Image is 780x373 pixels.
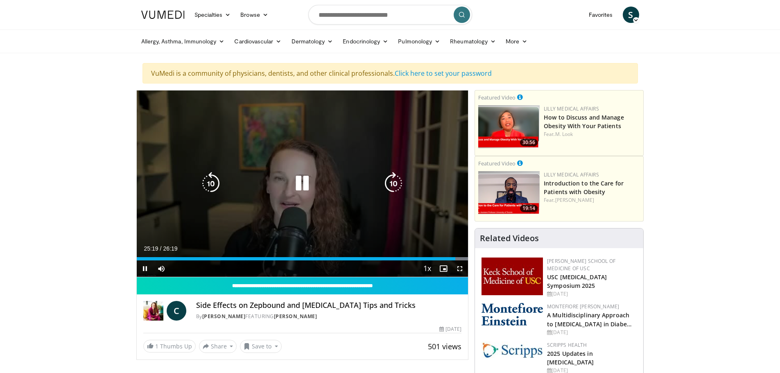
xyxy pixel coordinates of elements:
button: Playback Rate [419,260,435,277]
video-js: Video Player [137,90,468,277]
span: 25:19 [144,245,158,252]
img: c9f2b0b7-b02a-4276-a72a-b0cbb4230bc1.jpg.150x105_q85_autocrop_double_scale_upscale_version-0.2.jpg [482,341,543,358]
a: Allergy, Asthma, Immunology [136,33,230,50]
a: Browse [235,7,273,23]
span: 19:14 [520,205,538,212]
button: Share [199,340,237,353]
a: Dermatology [287,33,338,50]
a: Cardiovascular [229,33,286,50]
input: Search topics, interventions [308,5,472,25]
a: Lilly Medical Affairs [544,105,599,112]
img: b0142b4c-93a1-4b58-8f91-5265c282693c.png.150x105_q85_autocrop_double_scale_upscale_version-0.2.png [482,303,543,326]
small: Featured Video [478,160,515,167]
a: [PERSON_NAME] School of Medicine of USC [547,258,615,272]
a: USC [MEDICAL_DATA] Symposium 2025 [547,273,607,289]
h4: Side Effects on Zepbound and [MEDICAL_DATA] Tips and Tricks [196,301,461,310]
img: acc2e291-ced4-4dd5-b17b-d06994da28f3.png.150x105_q85_crop-smart_upscale.png [478,171,540,214]
a: Montefiore [PERSON_NAME] [547,303,619,310]
span: 1 [155,342,158,350]
div: VuMedi is a community of physicians, dentists, and other clinical professionals. [142,63,638,84]
a: 30:56 [478,105,540,148]
a: Scripps Health [547,341,587,348]
span: 501 views [428,341,461,351]
a: Introduction to the Care for Patients with Obesity [544,179,624,196]
a: Rheumatology [445,33,501,50]
img: VuMedi Logo [141,11,185,19]
a: 1 Thumbs Up [143,340,196,353]
a: [PERSON_NAME] [274,313,317,320]
div: [DATE] [547,329,637,336]
button: Enable picture-in-picture mode [435,260,452,277]
span: / [160,245,162,252]
small: Featured Video [478,94,515,101]
a: Specialties [190,7,236,23]
button: Save to [240,340,282,353]
a: Endocrinology [338,33,393,50]
a: [PERSON_NAME] [555,197,594,203]
div: By FEATURING [196,313,461,320]
a: 2025 Updates in [MEDICAL_DATA] [547,350,594,366]
button: Mute [153,260,170,277]
a: Favorites [584,7,618,23]
img: c98a6a29-1ea0-4bd5-8cf5-4d1e188984a7.png.150x105_q85_crop-smart_upscale.png [478,105,540,148]
a: More [501,33,532,50]
button: Pause [137,260,153,277]
a: S [623,7,639,23]
div: [DATE] [439,326,461,333]
div: Feat. [544,197,640,204]
h4: Related Videos [480,233,539,243]
img: 7b941f1f-d101-407a-8bfa-07bd47db01ba.png.150x105_q85_autocrop_double_scale_upscale_version-0.2.jpg [482,258,543,295]
a: Click here to set your password [395,69,492,78]
a: M. Look [555,131,573,138]
button: Fullscreen [452,260,468,277]
div: Feat. [544,131,640,138]
div: Progress Bar [137,257,468,260]
span: 26:19 [163,245,177,252]
div: [DATE] [547,290,637,298]
a: How to Discuss and Manage Obesity With Your Patients [544,113,624,130]
a: Pulmonology [393,33,445,50]
a: 19:14 [478,171,540,214]
span: 30:56 [520,139,538,146]
a: Lilly Medical Affairs [544,171,599,178]
a: [PERSON_NAME] [202,313,246,320]
a: C [167,301,186,321]
img: Dr. Carolynn Francavilla [143,301,163,321]
a: A Multidisciplinary Approach to [MEDICAL_DATA] in Diabe… [547,311,632,328]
